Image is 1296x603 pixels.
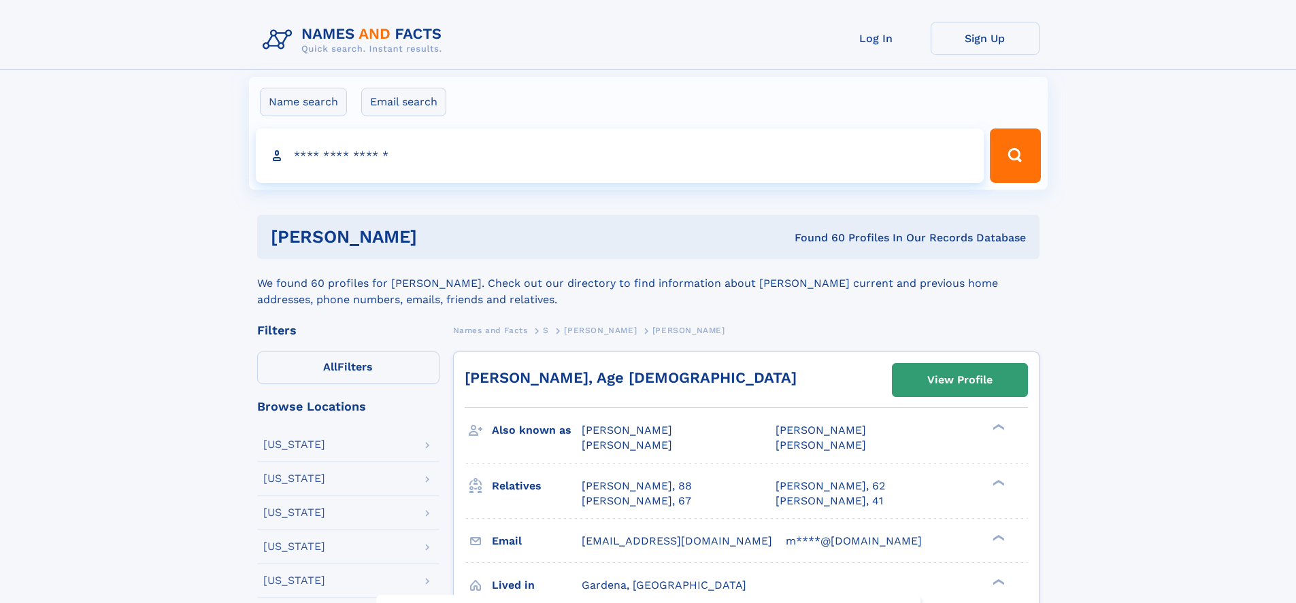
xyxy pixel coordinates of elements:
[605,230,1026,245] div: Found 60 Profiles In Our Records Database
[492,530,582,553] h3: Email
[989,478,1006,487] div: ❯
[582,424,672,436] span: [PERSON_NAME]
[257,351,439,384] label: Filters
[543,322,549,339] a: S
[776,424,866,436] span: [PERSON_NAME]
[465,369,797,386] a: [PERSON_NAME], Age [DEMOGRAPHIC_DATA]
[582,438,672,451] span: [PERSON_NAME]
[652,326,725,335] span: [PERSON_NAME]
[257,259,1040,308] div: We found 60 profiles for [PERSON_NAME]. Check out our directory to find information about [PERSON...
[453,322,528,339] a: Names and Facts
[582,534,772,547] span: [EMAIL_ADDRESS][DOMAIN_NAME]
[893,364,1027,396] a: View Profile
[263,439,325,450] div: [US_STATE]
[257,22,453,58] img: Logo Names and Facts
[260,88,347,116] label: Name search
[564,322,637,339] a: [PERSON_NAME]
[257,400,439,413] div: Browse Locations
[582,494,691,509] a: [PERSON_NAME], 67
[776,494,883,509] a: [PERSON_NAME], 41
[492,419,582,442] h3: Also known as
[931,22,1040,55] a: Sign Up
[263,575,325,586] div: [US_STATE]
[989,423,1006,432] div: ❯
[990,128,1040,183] button: Search Button
[543,326,549,335] span: S
[361,88,446,116] label: Email search
[263,507,325,518] div: [US_STATE]
[582,579,746,591] span: Gardena, [GEOGRAPHIC_DATA]
[582,479,692,494] a: [PERSON_NAME], 88
[927,364,993,396] div: View Profile
[323,360,337,373] span: All
[776,438,866,451] span: [PERSON_NAME]
[271,228,606,245] h1: [PERSON_NAME]
[989,533,1006,542] div: ❯
[822,22,931,55] a: Log In
[989,577,1006,586] div: ❯
[256,128,984,183] input: search input
[492,574,582,597] h3: Lived in
[564,326,637,335] span: [PERSON_NAME]
[263,473,325,484] div: [US_STATE]
[263,541,325,552] div: [US_STATE]
[492,475,582,498] h3: Relatives
[776,479,885,494] a: [PERSON_NAME], 62
[257,324,439,337] div: Filters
